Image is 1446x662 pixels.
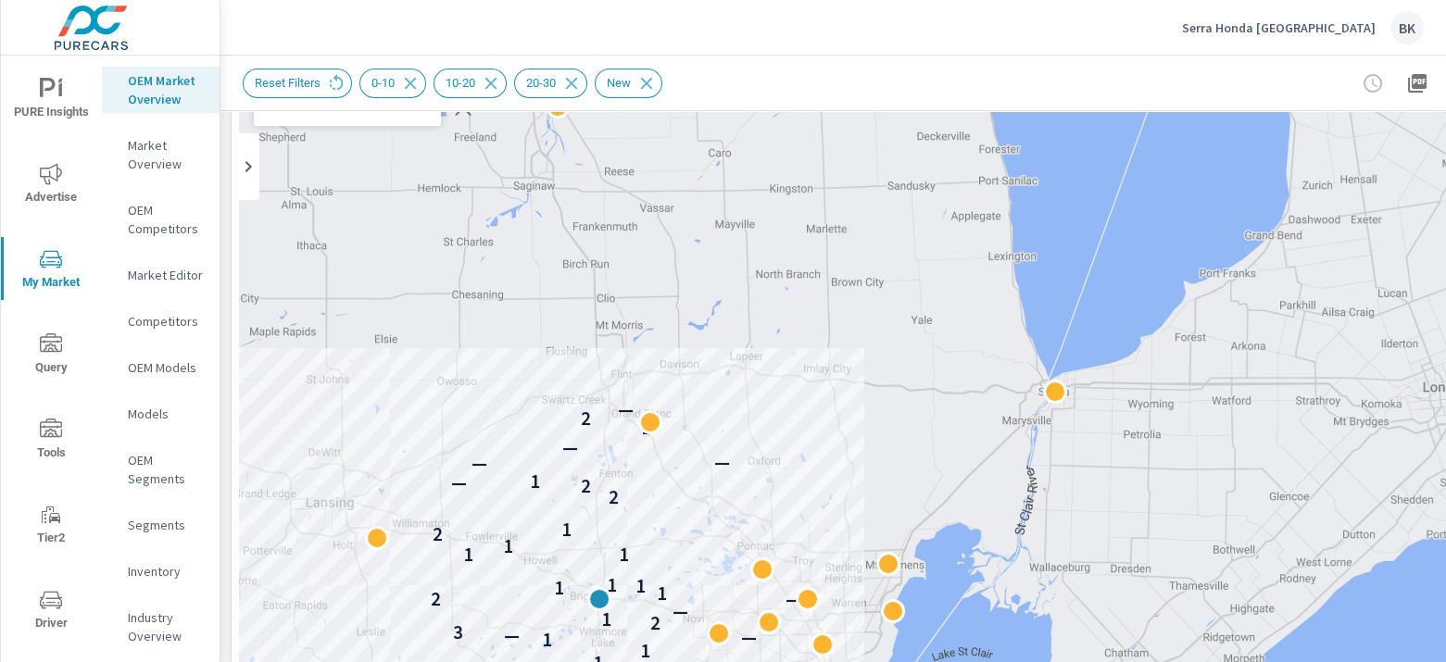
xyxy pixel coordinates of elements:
[1399,65,1436,102] button: "Export Report to PDF"
[128,312,205,331] p: Competitors
[596,76,642,90] span: New
[128,451,205,488] p: OEM Segments
[128,71,205,108] p: OEM Market Overview
[561,518,572,541] p: 1
[609,486,619,508] p: 2
[128,136,205,173] p: Market Overview
[431,588,441,610] p: 2
[102,511,220,539] div: Segments
[607,574,617,596] p: 1
[359,69,426,98] div: 0-10
[581,475,591,497] p: 2
[503,535,513,557] p: 1
[514,69,587,98] div: 20-30
[640,640,650,662] p: 1
[453,621,463,643] p: 3
[128,405,205,423] p: Models
[642,417,652,439] p: 2
[581,407,591,430] p: 2
[102,196,220,243] div: OEM Competitors
[562,437,578,459] p: —
[128,562,205,581] p: Inventory
[6,418,95,464] span: Tools
[102,604,220,650] div: Industry Overview
[243,69,352,98] div: Reset Filters
[504,625,520,647] p: —
[786,589,801,611] p: —
[434,76,486,90] span: 10-20
[635,575,646,597] p: 1
[657,582,667,605] p: 1
[554,577,564,599] p: 1
[618,399,634,421] p: —
[102,307,220,335] div: Competitors
[741,627,757,649] p: —
[1182,19,1376,36] p: Serra Honda [GEOGRAPHIC_DATA]
[128,358,205,377] p: OEM Models
[463,543,473,566] p: 1
[244,76,332,90] span: Reset Filters
[6,78,95,123] span: PURE Insights
[601,608,611,631] p: 1
[714,452,730,474] p: —
[360,76,406,90] span: 0-10
[102,446,220,493] div: OEM Segments
[433,523,443,545] p: 2
[128,516,205,534] p: Segments
[595,69,662,98] div: New
[102,557,220,585] div: Inventory
[102,67,220,113] div: OEM Market Overview
[530,470,540,493] p: 1
[102,261,220,289] div: Market Editor
[128,201,205,238] p: OEM Competitors
[542,629,552,651] p: 1
[451,472,467,494] p: —
[6,163,95,208] span: Advertise
[128,608,205,645] p: Industry Overview
[6,504,95,549] span: Tier2
[434,69,507,98] div: 10-20
[6,248,95,294] span: My Market
[102,131,220,178] div: Market Overview
[619,543,629,566] p: 1
[673,601,688,623] p: —
[102,400,220,428] div: Models
[1390,11,1424,44] div: BK
[128,266,205,284] p: Market Editor
[472,453,487,475] p: —
[6,589,95,634] span: Driver
[515,76,567,90] span: 20-30
[6,333,95,379] span: Query
[650,612,660,634] p: 2
[102,354,220,381] div: OEM Models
